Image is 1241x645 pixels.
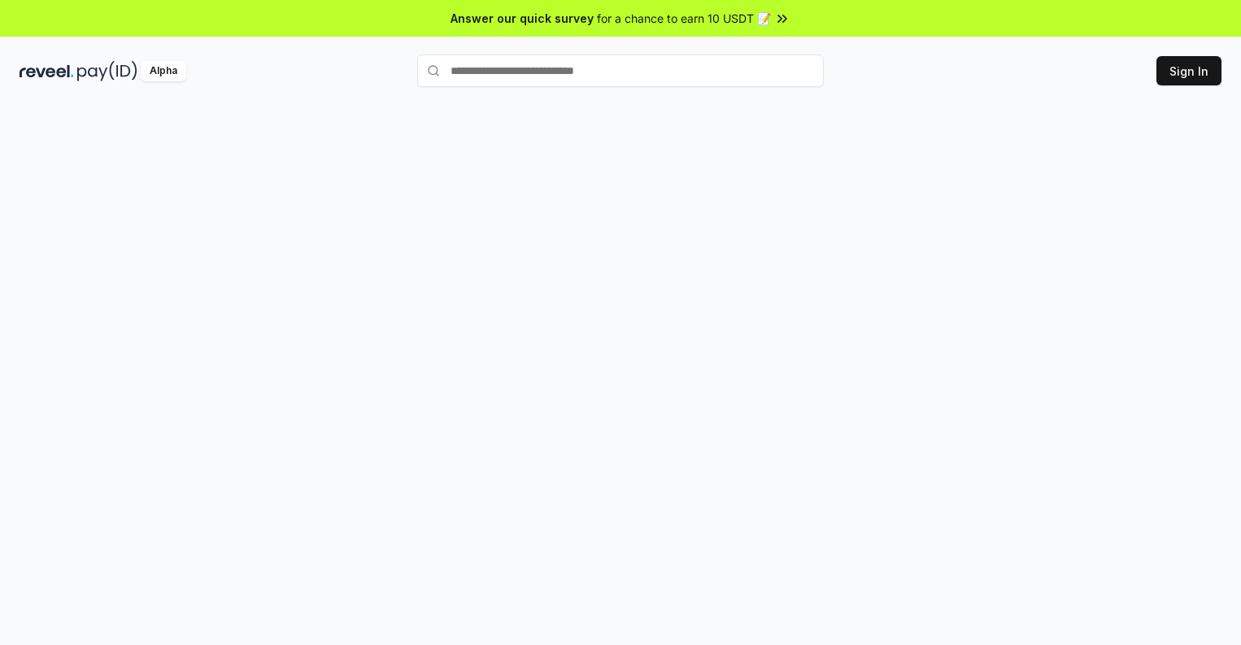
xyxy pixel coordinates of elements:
[77,61,137,81] img: pay_id
[1156,56,1221,85] button: Sign In
[141,61,186,81] div: Alpha
[451,10,594,27] span: Answer our quick survey
[597,10,771,27] span: for a chance to earn 10 USDT 📝
[20,61,74,81] img: reveel_dark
